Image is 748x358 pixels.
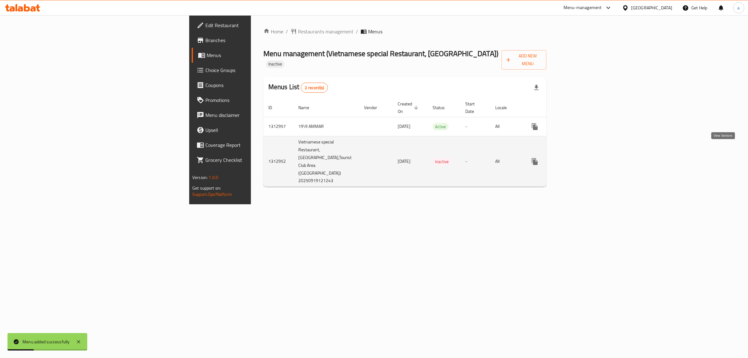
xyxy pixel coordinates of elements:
[192,63,314,78] a: Choice Groups
[192,184,221,192] span: Get support on:
[192,123,314,138] a: Upsell
[356,28,358,35] li: /
[209,173,218,181] span: 1.0.0
[205,36,309,44] span: Branches
[460,117,490,136] td: -
[205,126,309,134] span: Upsell
[398,157,410,165] span: [DATE]
[268,82,328,93] h2: Menus List
[192,152,314,167] a: Grocery Checklist
[205,96,309,104] span: Promotions
[527,154,542,169] button: more
[298,28,353,35] span: Restaurants management
[506,52,541,68] span: Add New Menu
[293,117,359,136] td: 19\9 AMMAR
[263,46,498,60] span: Menu management ( Vietnamese special Restaurant, [GEOGRAPHIC_DATA] )
[563,4,602,12] div: Menu-management
[490,136,522,187] td: All
[301,85,328,91] span: 2 record(s)
[737,4,740,11] span: a
[495,104,515,111] span: Locale
[192,33,314,48] a: Branches
[542,154,557,169] button: Change Status
[207,51,309,59] span: Menus
[398,122,410,130] span: [DATE]
[433,123,448,130] span: Active
[205,141,309,149] span: Coverage Report
[433,158,451,165] span: Inactive
[364,104,385,111] span: Vendor
[501,50,546,70] button: Add New Menu
[527,119,542,134] button: more
[490,117,522,136] td: All
[205,66,309,74] span: Choice Groups
[290,28,353,35] a: Restaurants management
[205,111,309,119] span: Menu disclaimer
[22,338,70,345] div: Menu added successfully
[192,138,314,152] a: Coverage Report
[298,104,317,111] span: Name
[192,93,314,108] a: Promotions
[465,100,483,115] span: Start Date
[192,78,314,93] a: Coupons
[460,136,490,187] td: -
[368,28,382,35] span: Menus
[398,100,420,115] span: Created On
[192,18,314,33] a: Edit Restaurant
[433,104,453,111] span: Status
[293,136,359,187] td: Vietnamese special Restaurant, [GEOGRAPHIC_DATA],Tourist Club Area ([GEOGRAPHIC_DATA]) 2025091912...
[301,83,328,93] div: Total records count
[192,108,314,123] a: Menu disclaimer
[542,119,557,134] button: Change Status
[522,98,592,117] th: Actions
[263,98,592,187] table: enhanced table
[529,80,544,95] div: Export file
[263,28,546,35] nav: breadcrumb
[205,156,309,164] span: Grocery Checklist
[192,48,314,63] a: Menus
[205,22,309,29] span: Edit Restaurant
[192,173,208,181] span: Version:
[192,190,232,198] a: Support.OpsPlatform
[205,81,309,89] span: Coupons
[268,104,280,111] span: ID
[631,4,672,11] div: [GEOGRAPHIC_DATA]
